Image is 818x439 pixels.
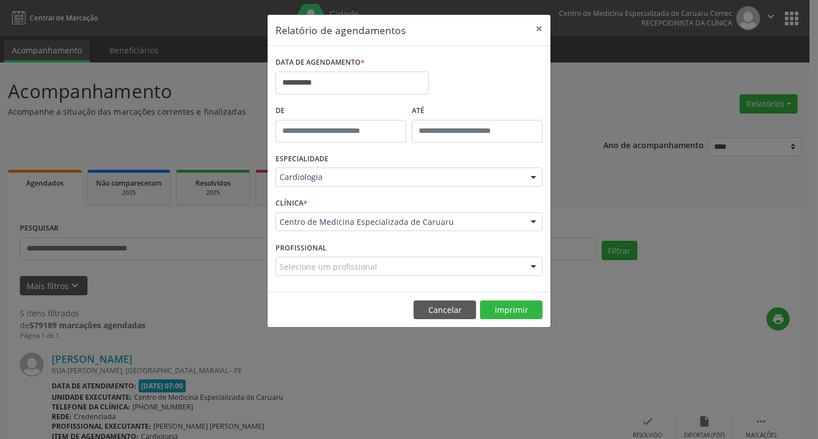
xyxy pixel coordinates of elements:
button: Close [528,15,550,43]
label: ATÉ [412,102,542,120]
button: Cancelar [414,300,476,320]
span: Selecione um profissional [279,261,377,273]
label: PROFISSIONAL [276,239,327,257]
label: DATA DE AGENDAMENTO [276,54,365,72]
span: Centro de Medicina Especializada de Caruaru [279,216,519,228]
span: Cardiologia [279,172,519,183]
button: Imprimir [480,300,542,320]
h5: Relatório de agendamentos [276,23,406,37]
label: ESPECIALIDADE [276,150,328,168]
label: De [276,102,406,120]
label: CLÍNICA [276,195,307,212]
